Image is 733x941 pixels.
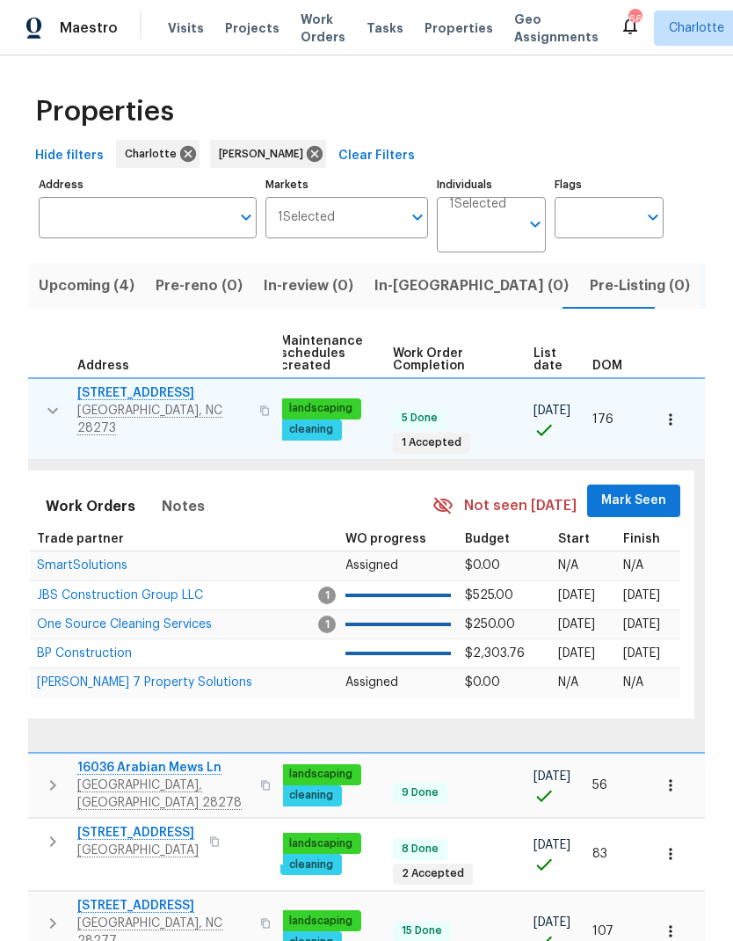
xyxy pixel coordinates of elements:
[465,589,513,602] span: $525.00
[641,205,665,230] button: Open
[282,767,359,782] span: landscaping
[558,647,595,660] span: [DATE]
[37,648,132,659] a: BP Construction
[465,676,500,689] span: $0.00
[533,916,570,929] span: [DATE]
[405,205,430,230] button: Open
[523,212,548,237] button: Open
[558,533,590,545] span: Start
[318,616,336,633] span: 1
[558,618,595,631] span: [DATE]
[77,360,129,372] span: Address
[37,677,252,688] a: [PERSON_NAME] 7 Property Solutions
[37,533,124,545] span: Trade partner
[425,19,493,37] span: Properties
[280,335,363,372] span: Maintenance schedules created
[282,422,340,437] span: cleaning
[623,533,660,545] span: Finish
[558,589,595,602] span: [DATE]
[39,179,257,190] label: Address
[234,205,258,230] button: Open
[464,496,577,516] span: Not seen [DATE]
[465,559,500,572] span: $0.00
[210,140,326,168] div: [PERSON_NAME]
[37,619,212,630] a: One Source Cleaning Services
[395,435,468,450] span: 1 Accepted
[366,22,403,34] span: Tasks
[156,274,243,298] span: Pre-reno (0)
[37,618,212,631] span: One Source Cleaning Services
[395,842,446,857] span: 8 Done
[395,923,449,938] span: 15 Done
[533,347,562,372] span: List date
[558,676,578,689] span: N/A
[465,533,510,545] span: Budget
[533,839,570,851] span: [DATE]
[449,197,506,212] span: 1 Selected
[533,770,570,783] span: [DATE]
[264,274,353,298] span: In-review (0)
[37,590,203,601] a: JBS Construction Group LLC
[162,494,205,519] span: Notes
[282,788,340,803] span: cleaning
[465,647,525,660] span: $2,303.76
[219,145,310,163] span: [PERSON_NAME]
[60,19,118,37] span: Maestro
[168,19,204,37] span: Visits
[225,19,279,37] span: Projects
[125,145,184,163] span: Charlotte
[587,485,680,517] button: Mark Seen
[592,925,613,937] span: 107
[282,857,340,872] span: cleaning
[282,836,359,851] span: landscaping
[278,210,335,225] span: 1 Selected
[623,618,660,631] span: [DATE]
[601,490,666,512] span: Mark Seen
[592,360,622,372] span: DOM
[395,866,471,881] span: 2 Accepted
[623,559,643,572] span: N/A
[37,647,132,660] span: BP Construction
[37,589,203,602] span: JBS Construction Group LLC
[35,103,174,120] span: Properties
[437,179,546,190] label: Individuals
[628,11,641,28] div: 66
[116,140,200,168] div: Charlotte
[37,559,127,572] span: SmartSolutions
[623,647,660,660] span: [DATE]
[331,140,422,172] button: Clear Filters
[345,533,426,545] span: WO progress
[35,145,104,167] span: Hide filters
[555,179,664,190] label: Flags
[39,274,134,298] span: Upcoming (4)
[345,557,452,575] p: Assigned
[533,405,570,417] span: [DATE]
[669,19,724,37] span: Charlotte
[590,274,690,298] span: Pre-Listing (0)
[28,140,111,172] button: Hide filters
[592,413,613,426] span: 176
[37,560,127,571] a: SmartSolutions
[558,559,578,572] span: N/A
[301,11,345,46] span: Work Orders
[37,676,252,689] span: [PERSON_NAME] 7 Property Solutions
[623,589,660,602] span: [DATE]
[514,11,599,46] span: Geo Assignments
[395,411,445,426] span: 5 Done
[374,274,569,298] span: In-[GEOGRAPHIC_DATA] (0)
[393,347,504,372] span: Work Order Completion
[345,674,452,692] p: Assigned
[318,587,336,604] span: 1
[282,914,359,929] span: landscaping
[282,401,359,416] span: landscaping
[623,676,643,689] span: N/A
[592,779,607,791] span: 56
[592,848,607,860] span: 83
[265,179,429,190] label: Markets
[338,145,415,167] span: Clear Filters
[395,785,446,800] span: 9 Done
[46,494,135,519] span: Work Orders
[465,618,515,631] span: $250.00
